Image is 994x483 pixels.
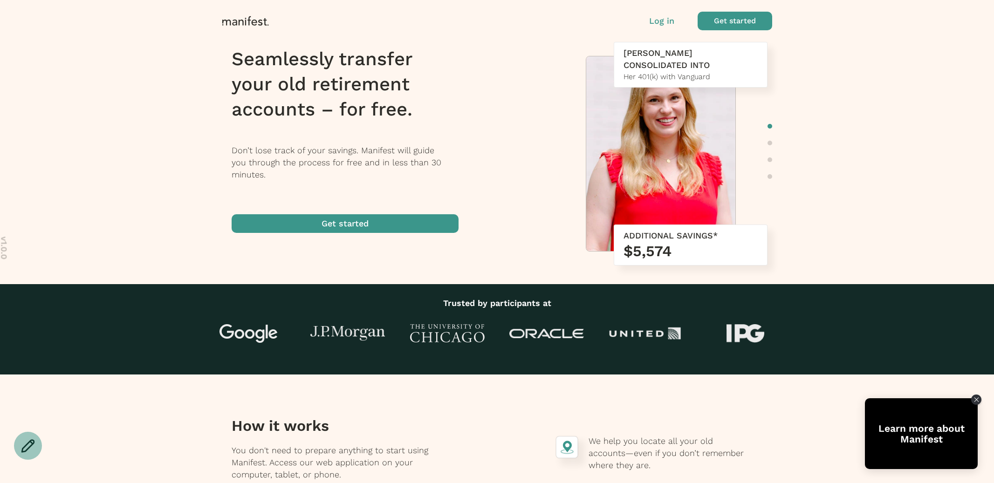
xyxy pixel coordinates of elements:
[865,423,978,444] div: Learn more about Manifest
[865,398,978,469] div: Tolstoy bubble widget
[232,144,471,181] p: Don’t lose track of your savings. Manifest will guide you through the process for free and in les...
[211,324,286,343] img: Google
[624,71,758,82] div: Her 401(k) with Vanguard
[624,47,758,71] div: [PERSON_NAME] CONSOLIDATED INTO
[865,398,978,469] div: Open Tolstoy widget
[865,398,978,469] div: Open Tolstoy
[624,242,758,260] h3: $5,574
[649,15,674,27] button: Log in
[586,56,735,256] img: Meredith
[232,416,440,435] h3: How it works
[410,324,485,343] img: University of Chicago
[971,395,981,405] div: Close Tolstoy widget
[509,329,584,339] img: Oracle
[624,230,758,242] div: ADDITIONAL SAVINGS*
[232,47,471,122] h1: Seamlessly transfer your old retirement accounts – for free.
[698,12,772,30] button: Get started
[232,214,459,233] button: Get started
[310,326,385,341] img: J.P Morgan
